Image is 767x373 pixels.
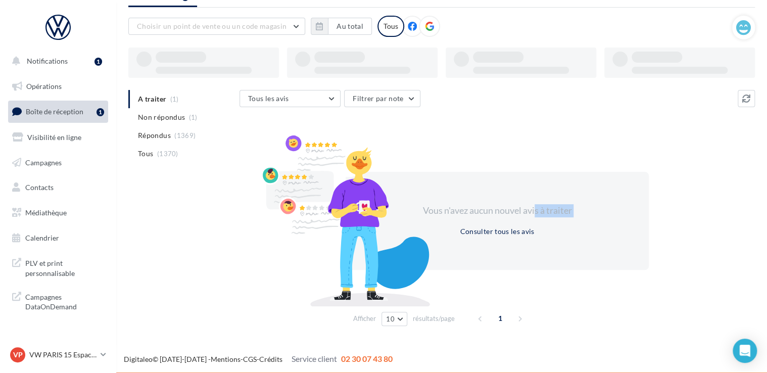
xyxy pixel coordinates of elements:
a: Mentions [211,355,241,363]
span: Campagnes DataOnDemand [25,290,104,312]
span: Campagnes [25,158,62,166]
a: VP VW PARIS 15 Espace Suffren [8,345,108,364]
span: (1369) [174,131,196,139]
a: Médiathèque [6,202,110,223]
span: Service client [292,354,337,363]
a: Campagnes DataOnDemand [6,286,110,316]
a: Opérations [6,76,110,97]
span: Calendrier [25,234,59,242]
span: Notifications [27,57,68,65]
span: résultats/page [413,314,455,323]
p: VW PARIS 15 Espace Suffren [29,350,97,360]
button: Au total [328,18,372,35]
a: Calendrier [6,227,110,249]
div: Open Intercom Messenger [733,339,757,363]
a: Visibilité en ligne [6,127,110,148]
a: CGS [243,355,257,363]
span: Visibilité en ligne [27,133,81,142]
span: VP [13,350,23,360]
button: Au total [311,18,372,35]
button: Filtrer par note [344,90,420,107]
a: Boîte de réception1 [6,101,110,122]
span: Tous les avis [248,94,289,103]
span: Répondus [138,130,171,141]
a: Digitaleo [124,355,153,363]
a: Campagnes [6,152,110,173]
div: Tous [377,16,404,37]
span: Contacts [25,183,54,192]
button: Notifications 1 [6,51,106,72]
a: Contacts [6,177,110,198]
span: (1370) [157,150,178,158]
button: Tous les avis [239,90,341,107]
span: Tous [138,149,153,159]
div: 1 [97,108,104,116]
a: Crédits [259,355,282,363]
div: 1 [94,58,102,66]
span: PLV et print personnalisable [25,256,104,278]
span: Non répondus [138,112,185,122]
a: PLV et print personnalisable [6,252,110,282]
span: 10 [386,315,395,323]
button: Choisir un point de vente ou un code magasin [128,18,305,35]
button: 10 [381,312,407,326]
span: (1) [189,113,198,121]
button: Consulter tous les avis [456,225,538,238]
span: Afficher [353,314,376,323]
span: Opérations [26,82,62,90]
span: 1 [492,310,508,327]
span: Boîte de réception [26,107,83,116]
span: © [DATE]-[DATE] - - - [124,355,393,363]
span: 02 30 07 43 80 [341,354,393,363]
span: Choisir un point de vente ou un code magasin [137,22,286,30]
div: Vous n'avez aucun nouvel avis à traiter [410,204,584,217]
span: Médiathèque [25,208,67,217]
